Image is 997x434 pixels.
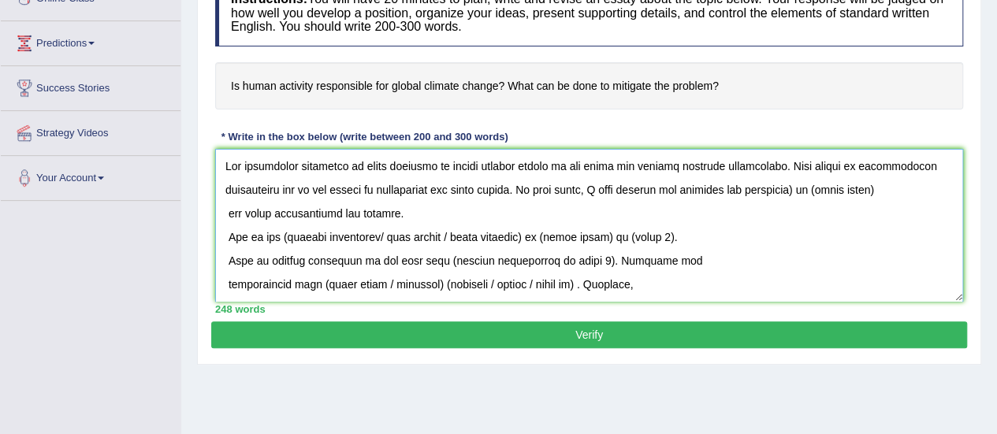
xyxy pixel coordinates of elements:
[211,321,967,348] button: Verify
[215,62,963,110] h4: Is human activity responsible for global climate change? What can be done to mitigate the problem?
[1,111,180,150] a: Strategy Videos
[1,156,180,195] a: Your Account
[215,129,514,144] div: * Write in the box below (write between 200 and 300 words)
[1,21,180,61] a: Predictions
[215,302,963,317] div: 248 words
[1,66,180,106] a: Success Stories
